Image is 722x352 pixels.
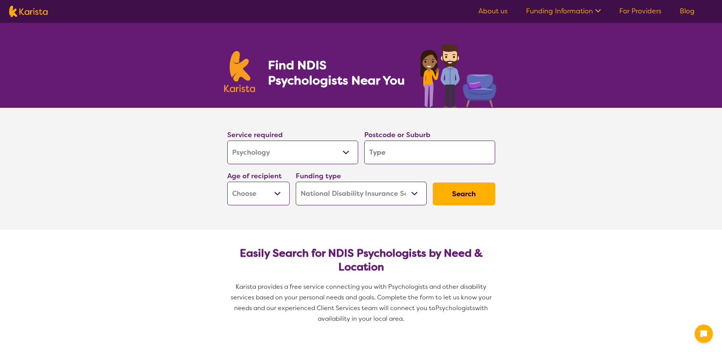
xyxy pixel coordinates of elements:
[227,130,283,139] label: Service required
[296,171,341,181] label: Funding type
[680,6,695,16] a: Blog
[233,246,489,274] h2: Easily Search for NDIS Psychologists by Need & Location
[418,41,498,108] img: psychology
[268,58,409,88] h1: Find NDIS Psychologists Near You
[364,141,495,164] input: Type
[231,283,493,312] span: Karista provides a free service connecting you with Psychologists and other disability services b...
[227,171,282,181] label: Age of recipient
[435,304,475,312] span: Psychologists
[619,6,661,16] a: For Providers
[224,51,255,92] img: Karista logo
[364,130,430,139] label: Postcode or Suburb
[433,182,495,205] button: Search
[478,6,508,16] a: About us
[526,6,601,16] a: Funding Information
[9,6,48,17] img: Karista logo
